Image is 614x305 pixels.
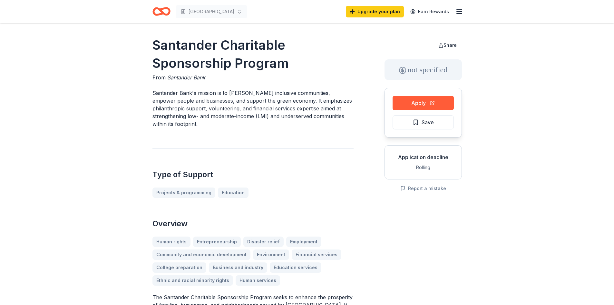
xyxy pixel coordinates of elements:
span: [GEOGRAPHIC_DATA] [189,8,234,15]
button: Save [393,115,454,129]
span: Save [422,118,434,127]
button: Apply [393,96,454,110]
span: Santander Bank [167,74,205,81]
a: Earn Rewards [406,6,453,17]
a: Projects & programming [152,188,215,198]
div: From [152,74,354,81]
a: Home [152,4,171,19]
h2: Overview [152,219,354,229]
p: Santander Bank's mission is to [PERSON_NAME] inclusive communities, empower people and businesses... [152,89,354,128]
a: Education [218,188,249,198]
h2: Type of Support [152,169,354,180]
a: Upgrade your plan [346,6,404,17]
button: Share [433,39,462,52]
button: [GEOGRAPHIC_DATA] [176,5,247,18]
div: Application deadline [390,153,456,161]
div: not specified [385,59,462,80]
button: Report a mistake [400,185,446,192]
span: Share [443,42,457,48]
h1: Santander Charitable Sponsorship Program [152,36,354,72]
div: Rolling [390,164,456,171]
